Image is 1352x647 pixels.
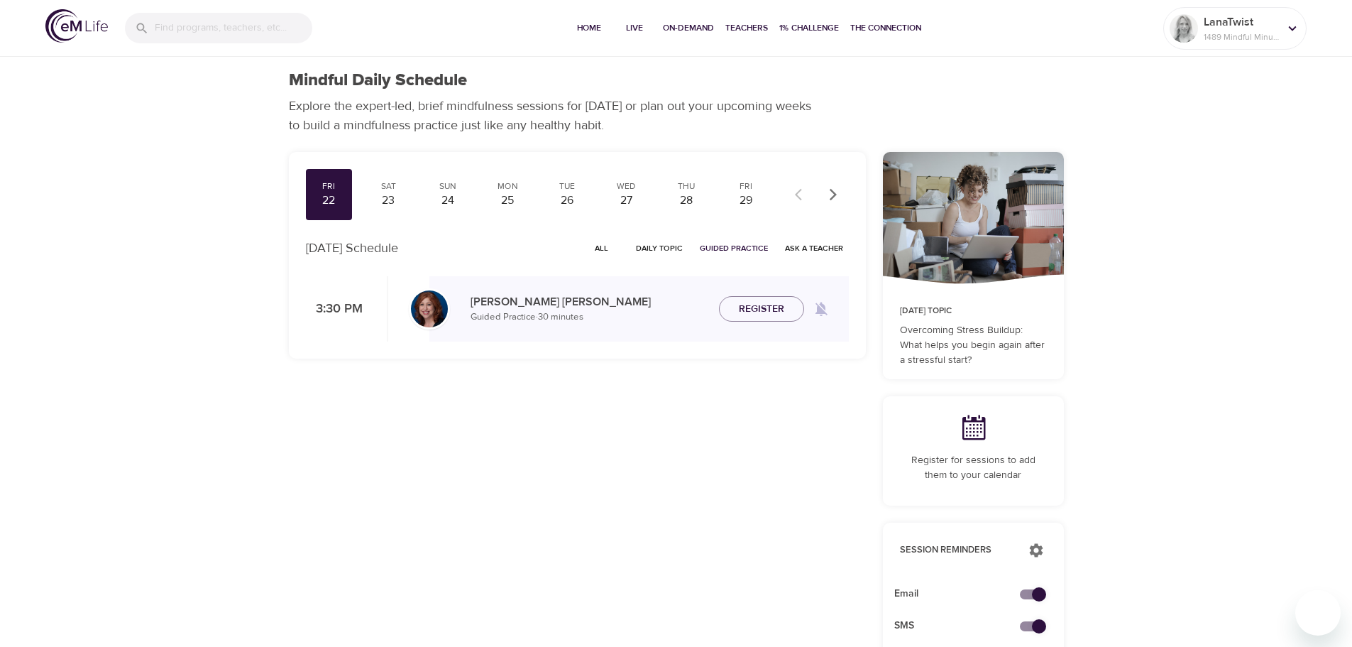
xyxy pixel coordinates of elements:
[549,180,585,192] div: Tue
[1204,13,1279,31] p: LanaTwist
[306,239,398,258] p: [DATE] Schedule
[490,192,525,209] div: 25
[900,453,1047,483] p: Register for sessions to add them to your calendar
[617,21,652,36] span: Live
[739,300,784,318] span: Register
[609,192,644,209] div: 27
[1295,590,1341,636] iframe: Button to launch messaging window
[700,241,768,255] span: Guided Practice
[370,192,406,209] div: 23
[719,296,804,322] button: Register
[585,241,619,255] span: All
[636,241,683,255] span: Daily Topic
[430,192,466,209] div: 24
[490,180,525,192] div: Mon
[894,587,1030,602] span: Email
[370,180,406,192] div: Sat
[728,192,764,209] div: 29
[471,293,708,310] p: [PERSON_NAME] [PERSON_NAME]
[804,292,838,326] span: Remind me when a class goes live every Friday at 3:30 PM
[900,323,1047,368] p: Overcoming Stress Buildup: What helps you begin again after a stressful start?
[630,237,688,259] button: Daily Topic
[609,180,644,192] div: Wed
[850,21,921,36] span: The Connection
[411,290,448,327] img: Elaine_Smookler-min.jpg
[669,180,704,192] div: Thu
[289,70,467,91] h1: Mindful Daily Schedule
[725,21,768,36] span: Teachers
[312,192,347,209] div: 22
[663,21,714,36] span: On-Demand
[900,543,1014,558] p: Session Reminders
[549,192,585,209] div: 26
[728,180,764,192] div: Fri
[785,241,843,255] span: Ask a Teacher
[669,192,704,209] div: 28
[471,310,708,325] p: Guided Practice · 30 minutes
[312,180,347,192] div: Fri
[779,21,839,36] span: 1% Challenge
[579,237,625,259] button: All
[900,305,1047,317] p: [DATE] Topic
[430,180,466,192] div: Sun
[894,619,1030,634] span: SMS
[155,13,312,43] input: Find programs, teachers, etc...
[306,300,363,319] p: 3:30 PM
[779,237,849,259] button: Ask a Teacher
[572,21,606,36] span: Home
[1204,31,1279,43] p: 1489 Mindful Minutes
[289,97,821,135] p: Explore the expert-led, brief mindfulness sessions for [DATE] or plan out your upcoming weeks to ...
[45,9,108,43] img: logo
[694,237,774,259] button: Guided Practice
[1170,14,1198,43] img: Remy Sharp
